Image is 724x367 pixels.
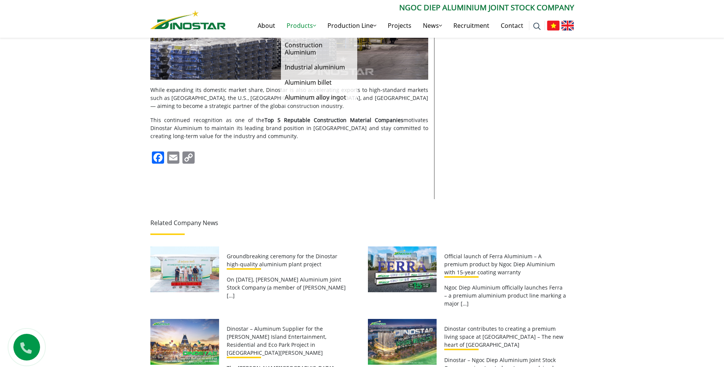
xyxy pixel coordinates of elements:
a: Aluminum alloy ingot [281,90,357,105]
img: Official launch of Ferra Aluminium – A premium product by Ngoc Diep Aluminium with 15-year coatin... [368,246,437,293]
p: This continued recognition as one of the motivates Dinostar Aluminium to maintain its leading bra... [150,116,428,140]
a: Dinostar contributes to creating a premium living space at [GEOGRAPHIC_DATA] – The new heart of [... [444,325,563,348]
a: Products [281,13,322,38]
a: Contact [495,13,529,38]
a: Projects [382,13,417,38]
a: Recruitment [448,13,495,38]
a: Industrial aluminium [281,60,357,75]
p: Ngoc Diep Aluminium officially launches Ferra – a premium aluminium product line marking a major […] [444,283,566,307]
a: News [417,13,448,38]
a: Email [166,151,181,165]
img: Dinostar contributes to creating a premium living space at Skyline Westlake – The new heart of Ta... [368,319,437,365]
a: Facebook [150,151,166,165]
p: Ngoc Diep Aluminium Joint Stock Company [226,2,574,13]
a: Copy Link [181,151,196,165]
img: search [533,23,541,30]
strong: Top 5 Reputable Construction Material Companies [264,116,403,124]
img: Nhôm Dinostar [150,10,226,29]
img: English [561,21,574,31]
a: Construction Aluminium [281,38,357,60]
p: While expanding its domestic market share, Dinostar is also accelerating exports to high-standard... [150,86,428,110]
a: About [252,13,281,38]
a: Official launch of Ferra Aluminium – A premium product by Ngoc Diep Aluminium with 15-year coatin... [444,253,555,276]
a: Dinostar – Aluminum Supplier for the [PERSON_NAME] Island Entertainment, Residential and Eco Park... [227,325,326,356]
a: Production Line [322,13,382,38]
p: Related Company News [150,218,574,227]
a: Aluminium billet [281,75,357,90]
img: Tiếng Việt [547,21,560,31]
img: Dinostar – Aluminum Supplier for the Vu Yen Island Entertainment, Residential and Eco Park Projec... [150,319,219,365]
